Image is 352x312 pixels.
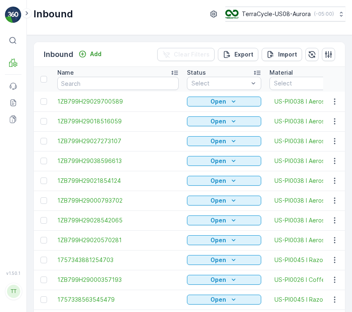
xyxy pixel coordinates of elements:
[57,196,179,205] a: 1ZB799H29000793702
[40,98,47,105] div: Toggle Row Selected
[274,236,345,244] a: US-PI0038 I Aerosol Cans
[40,158,47,164] div: Toggle Row Selected
[57,177,179,185] a: 1ZB799H29021854124
[210,117,226,125] p: Open
[274,216,345,225] a: US-PI0038 I Aerosol Cans
[210,177,226,185] p: Open
[274,196,345,205] a: US-PI0038 I Aerosol Cans
[274,137,345,145] a: US-PI0038 I Aerosol Cans
[274,177,345,185] a: US-PI0038 I Aerosol Cans
[274,157,345,165] a: US-PI0038 I Aerosol Cans
[225,7,345,21] button: TerraCycle-US08-Aurora(-05:00)
[187,136,261,146] button: Open
[57,137,179,145] a: 1ZB799H29027273107
[234,50,253,59] p: Export
[210,216,226,225] p: Open
[187,116,261,126] button: Open
[5,271,21,276] span: v 1.50.1
[57,157,179,165] a: 1ZB799H29038596613
[210,236,226,244] p: Open
[262,48,302,61] button: Import
[210,137,226,145] p: Open
[57,216,179,225] a: 1ZB799H29028542065
[174,50,210,59] p: Clear Filters
[7,285,20,298] div: TT
[242,10,311,18] p: TerraCycle-US08-Aurora
[187,69,206,77] p: Status
[5,7,21,23] img: logo
[269,69,293,77] p: Material
[210,97,226,106] p: Open
[210,256,226,264] p: Open
[274,117,345,125] a: US-PI0038 I Aerosol Cans
[218,48,258,61] button: Export
[44,49,73,60] p: Inbound
[225,9,239,19] img: image_ci7OI47.png
[210,196,226,205] p: Open
[210,276,226,284] p: Open
[40,118,47,125] div: Toggle Row Selected
[187,196,261,206] button: Open
[210,157,226,165] p: Open
[57,97,179,106] a: 1ZB799H29029700589
[187,275,261,285] button: Open
[187,215,261,225] button: Open
[278,50,297,59] p: Import
[57,236,179,244] a: 1ZB799H29020570281
[40,197,47,204] div: Toggle Row Selected
[187,97,261,106] button: Open
[57,295,179,304] a: 1757338563545479
[57,256,179,264] a: 1757343881254703
[187,176,261,186] button: Open
[90,50,102,58] p: Add
[40,237,47,243] div: Toggle Row Selected
[5,277,21,305] button: TT
[187,235,261,245] button: Open
[75,49,105,59] button: Add
[187,295,261,305] button: Open
[40,296,47,303] div: Toggle Row Selected
[191,79,248,87] p: Select
[40,257,47,263] div: Toggle Row Selected
[187,156,261,166] button: Open
[57,117,179,125] a: 1ZB799H29018516059
[314,11,334,17] p: ( -05:00 )
[210,295,226,304] p: Open
[157,48,215,61] button: Clear Filters
[187,255,261,265] button: Open
[33,7,73,21] p: Inbound
[40,138,47,144] div: Toggle Row Selected
[40,277,47,283] div: Toggle Row Selected
[40,177,47,184] div: Toggle Row Selected
[57,77,179,90] input: Search
[57,69,74,77] p: Name
[40,217,47,224] div: Toggle Row Selected
[57,276,179,284] a: 1ZB799H29000357193
[274,97,345,106] a: US-PI0038 I Aerosol Cans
